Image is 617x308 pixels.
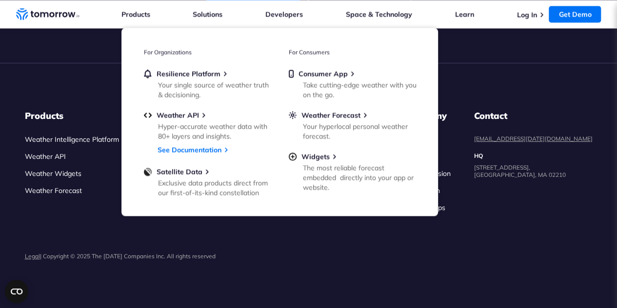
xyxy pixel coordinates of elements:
[299,69,348,78] span: Consumer App
[25,110,119,122] h3: Products
[346,10,412,19] a: Space & Technology
[158,121,272,141] div: Hyper-accurate weather data with 80+ layers and insights.
[289,69,416,97] a: Consumer AppTake cutting-edge weather with you on the go.
[301,152,330,161] span: Widgets
[25,186,82,195] a: Weather Forecast
[157,167,202,176] span: Satellite Data
[144,111,271,139] a: Weather APIHyper-accurate weather data with 80+ layers and insights.
[265,10,303,19] a: Developers
[474,110,593,178] dl: contact details
[144,167,152,176] img: satellite-data-menu.png
[474,164,593,178] dd: [STREET_ADDRESS], [GEOGRAPHIC_DATA], MA 02210
[289,111,416,139] a: Weather ForecastYour hyperlocal personal weather forecast.
[303,163,417,192] div: The most reliable forecast embedded directly into your app or website.
[303,121,417,141] div: Your hyperlocal personal weather forecast.
[301,111,360,119] span: Weather Forecast
[289,111,297,119] img: sun.svg
[582,252,593,263] img: Instagram
[289,152,416,190] a: WidgetsThe most reliable forecast embedded directly into your app or website.
[25,169,81,178] a: Weather Widgets
[25,252,40,260] a: Legal
[144,69,152,78] img: bell.svg
[158,80,272,99] div: Your single source of weather truth & decisioning.
[157,111,199,119] span: Weather API
[144,48,271,56] h3: For Organizations
[518,252,529,263] img: Twitter
[474,152,593,160] dt: HQ
[289,48,416,56] h3: For Consumers
[549,6,601,22] a: Get Demo
[303,80,417,99] div: Take cutting-edge weather with you on the go.
[5,280,28,303] button: Open CMP widget
[25,152,66,161] a: Weather API
[144,167,271,195] a: Satellite DataExclusive data products direct from our first-of-its-kind constellation
[289,152,297,161] img: plus-circle.svg
[158,145,221,154] a: See Documentation
[158,178,272,197] div: Exclusive data products direct from our first-of-its-kind constellation
[474,183,503,200] img: usa flag
[474,110,593,122] dt: Contact
[193,10,222,19] a: Solutions
[144,111,152,119] img: api.svg
[25,135,119,144] a: Weather Intelligence Platform
[455,10,474,19] a: Learn
[157,69,220,78] span: Resilience Platform
[121,10,150,19] a: Products
[25,252,216,260] p: | Copyright © 2025 The [DATE] Companies Inc. All rights reserved
[550,252,561,263] img: Facebook
[474,135,593,142] a: [EMAIL_ADDRESS][DATE][DOMAIN_NAME]
[517,10,537,19] a: Log In
[144,69,271,97] a: Resilience PlatformYour single source of weather truth & decisioning.
[16,7,80,21] a: Home link
[487,252,498,263] img: Linkedin
[289,69,294,78] img: mobile.svg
